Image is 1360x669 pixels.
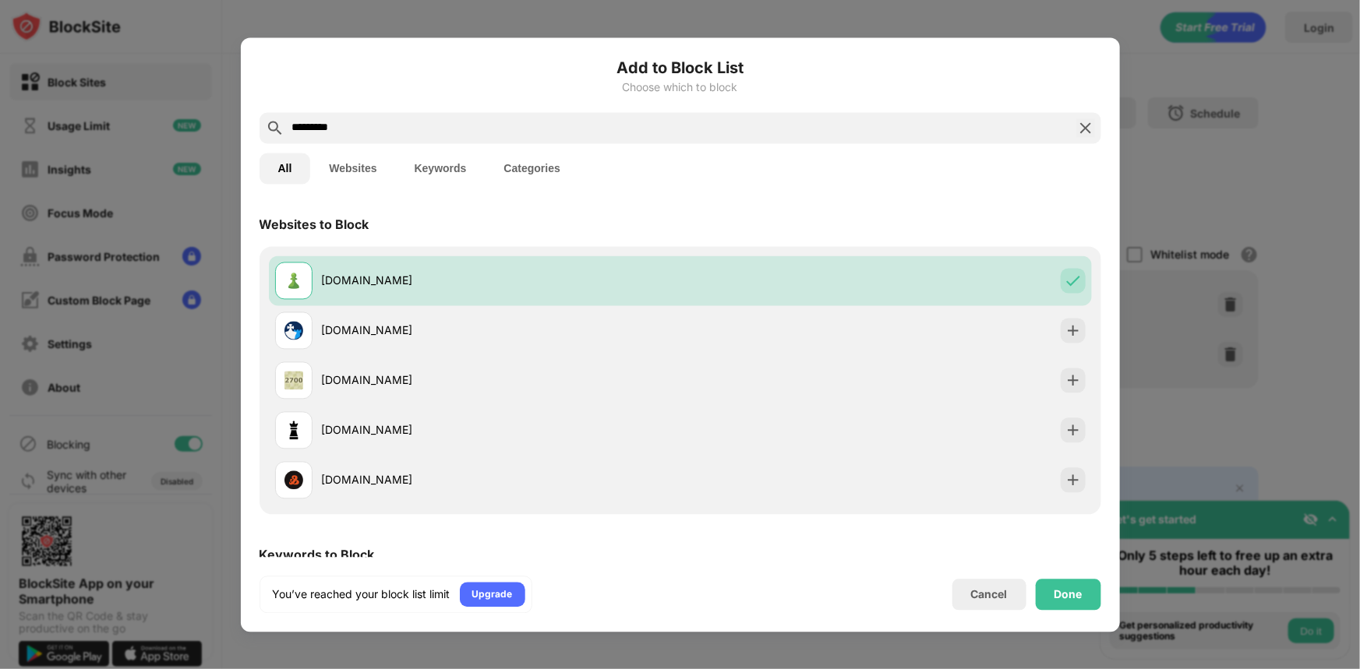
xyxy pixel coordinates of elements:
button: Websites [310,153,395,184]
div: You’ve reached your block list limit [273,586,450,602]
div: Keywords to Block [260,547,375,562]
h6: Add to Block List [260,56,1101,79]
div: Upgrade [472,586,513,602]
button: All [260,153,311,184]
button: Keywords [396,153,486,184]
div: [DOMAIN_NAME] [322,322,680,339]
div: [DOMAIN_NAME] [322,273,680,289]
div: Websites to Block [260,217,369,232]
div: Done [1054,588,1083,600]
img: search.svg [266,118,284,137]
div: [DOMAIN_NAME] [322,372,680,389]
img: favicons [284,470,303,489]
img: favicons [284,371,303,389]
div: Cancel [971,588,1008,601]
img: favicons [284,271,303,290]
button: Categories [486,153,579,184]
div: [DOMAIN_NAME] [322,422,680,438]
div: [DOMAIN_NAME] [322,472,680,488]
img: search-close [1076,118,1095,137]
img: favicons [284,421,303,439]
img: favicons [284,321,303,340]
div: Choose which to block [260,81,1101,93]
